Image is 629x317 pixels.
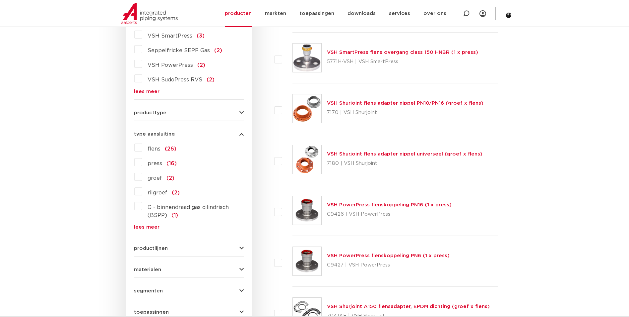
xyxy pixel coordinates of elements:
[293,94,321,123] img: Thumbnail for VSH Shurjoint flens adapter nippel PN10/PN16 (groef x flens)
[214,48,222,53] span: (2)
[148,175,162,181] span: groef
[134,132,175,137] span: type aansluiting
[134,310,169,315] span: toepassingen
[134,267,244,272] button: materialen
[171,213,178,218] span: (1)
[148,33,192,39] span: VSH SmartPress
[134,246,168,251] span: productlijnen
[134,132,244,137] button: type aansluiting
[148,146,160,152] span: flens
[327,101,483,106] a: VSH Shurjoint flens adapter nippel PN10/PN16 (groef x flens)
[134,110,244,115] button: producttype
[327,50,478,55] a: VSH SmartPress flens overgang class 150 HNBR (1 x press)
[327,202,452,207] a: VSH PowerPress flenskoppeling PN16 (1 x press)
[172,190,180,195] span: (2)
[293,247,321,275] img: Thumbnail for VSH PowerPress flenskoppeling PN6 (1 x press)
[327,56,478,67] p: 5771H-VSH | VSH SmartPress
[134,310,244,315] button: toepassingen
[134,288,244,293] button: segmenten
[134,225,244,230] a: lees meer
[148,48,210,53] span: Seppelfricke SEPP Gas
[148,205,229,218] span: G - binnendraad gas cilindrisch (BSPP)
[166,161,177,166] span: (16)
[327,304,490,309] a: VSH Shurjoint A150 flensadapter, EPDM dichting (groef x flens)
[293,44,321,72] img: Thumbnail for VSH SmartPress flens overgang class 150 HNBR (1 x press)
[197,33,205,39] span: (3)
[207,77,215,82] span: (2)
[327,158,482,169] p: 7180 | VSH Shurjoint
[327,209,452,220] p: C9426 | VSH PowerPress
[327,260,450,270] p: C9427 | VSH PowerPress
[293,196,321,225] img: Thumbnail for VSH PowerPress flenskoppeling PN16 (1 x press)
[148,77,202,82] span: VSH SudoPress RVS
[293,145,321,174] img: Thumbnail for VSH Shurjoint flens adapter nippel universeel (groef x flens)
[134,246,244,251] button: productlijnen
[166,175,174,181] span: (2)
[134,288,163,293] span: segmenten
[134,89,244,94] a: lees meer
[148,62,193,68] span: VSH PowerPress
[148,190,167,195] span: rilgroef
[327,107,483,118] p: 7170 | VSH Shurjoint
[327,253,450,258] a: VSH PowerPress flenskoppeling PN6 (1 x press)
[134,267,161,272] span: materialen
[165,146,176,152] span: (26)
[327,152,482,157] a: VSH Shurjoint flens adapter nippel universeel (groef x flens)
[134,110,166,115] span: producttype
[197,62,205,68] span: (2)
[148,161,162,166] span: press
